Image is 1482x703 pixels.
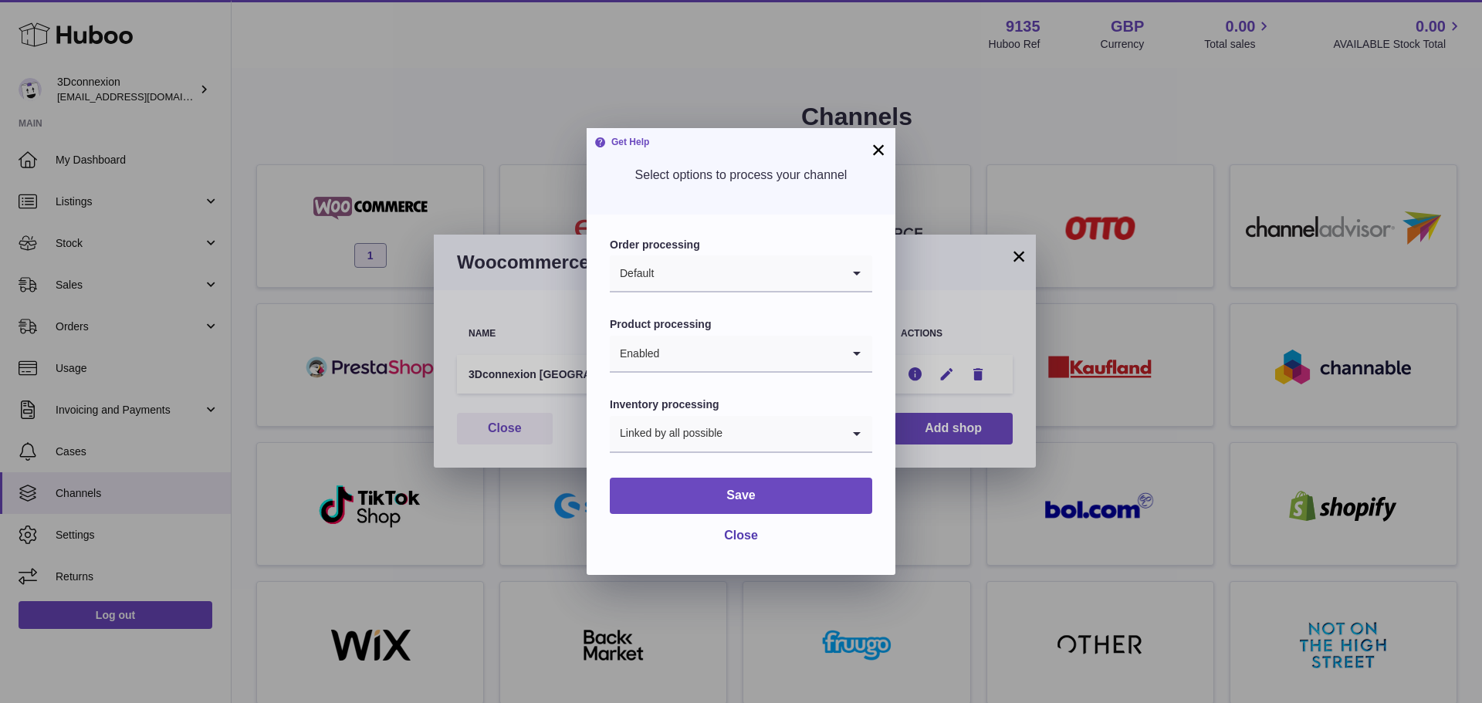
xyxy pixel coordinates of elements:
strong: Get Help [594,136,649,148]
button: × [869,140,888,159]
button: Save [610,478,872,514]
label: Inventory processing [610,397,872,412]
label: Product processing [610,317,872,332]
input: Search for option [723,416,841,451]
div: Search for option [610,416,872,453]
span: Default [610,255,655,291]
div: Search for option [610,336,872,373]
input: Search for option [655,255,841,291]
input: Search for option [660,336,841,371]
span: Close [724,529,758,542]
label: Order processing [610,238,872,252]
p: Select options to process your channel [610,167,872,184]
span: Save [726,488,755,502]
div: Search for option [610,255,872,292]
span: Linked by all possible [610,416,723,451]
button: Close [712,520,770,552]
span: Enabled [610,336,660,371]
